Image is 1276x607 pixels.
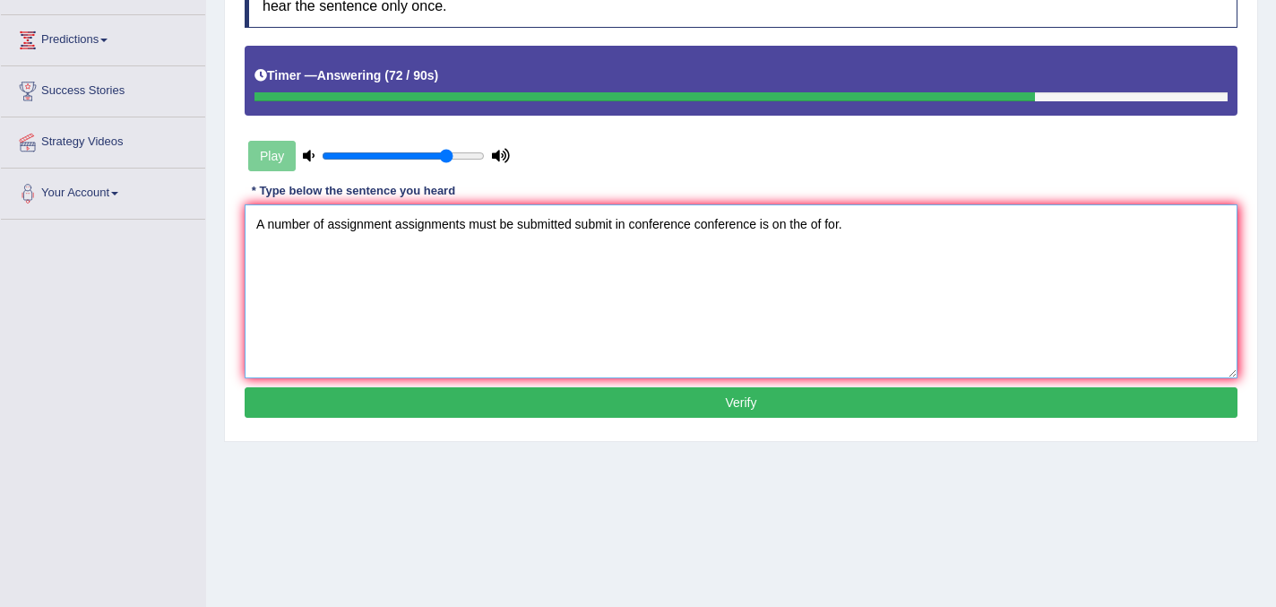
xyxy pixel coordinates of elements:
b: 72 / 90s [389,68,435,82]
a: Strategy Videos [1,117,205,162]
div: * Type below the sentence you heard [245,183,462,200]
a: Success Stories [1,66,205,111]
h5: Timer — [254,69,438,82]
button: Verify [245,387,1237,418]
b: Answering [317,68,382,82]
a: Predictions [1,15,205,60]
b: ( [384,68,389,82]
b: ) [435,68,439,82]
a: Your Account [1,169,205,213]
